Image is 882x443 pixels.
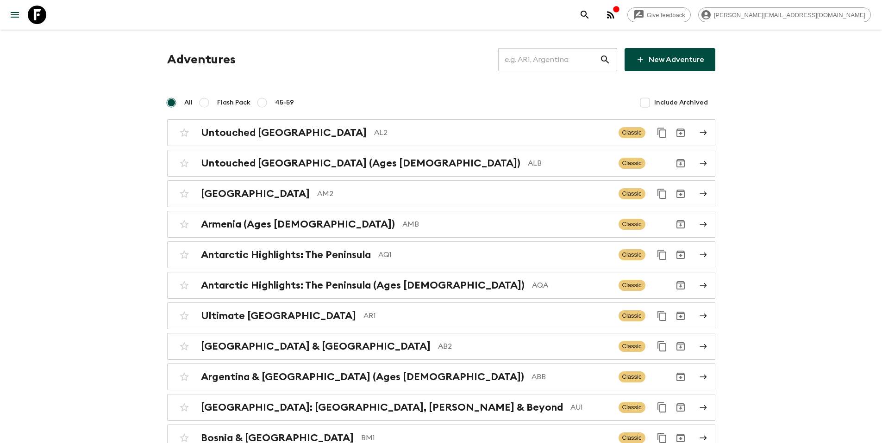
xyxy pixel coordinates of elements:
[167,302,715,329] a: Ultimate [GEOGRAPHIC_DATA]AR1ClassicDuplicate for 45-59Archive
[167,241,715,268] a: Antarctic Highlights: The PeninsulaAQ1ClassicDuplicate for 45-59Archive
[709,12,870,18] span: [PERSON_NAME][EMAIL_ADDRESS][DOMAIN_NAME]
[653,398,671,417] button: Duplicate for 45-59
[653,123,671,142] button: Duplicate for 45-59
[671,368,690,386] button: Archive
[653,185,671,203] button: Duplicate for 45-59
[671,398,690,417] button: Archive
[201,127,367,139] h2: Untouched [GEOGRAPHIC_DATA]
[625,48,715,71] a: New Adventure
[167,394,715,421] a: [GEOGRAPHIC_DATA]: [GEOGRAPHIC_DATA], [PERSON_NAME] & BeyondAU1ClassicDuplicate for 45-59Archive
[653,246,671,264] button: Duplicate for 45-59
[671,123,690,142] button: Archive
[575,6,594,24] button: search adventures
[671,215,690,234] button: Archive
[438,341,611,352] p: AB2
[275,98,294,107] span: 45-59
[498,47,600,73] input: e.g. AR1, Argentina
[201,279,525,291] h2: Antarctic Highlights: The Peninsula (Ages [DEMOGRAPHIC_DATA])
[363,310,611,321] p: AR1
[642,12,690,18] span: Give feedback
[570,402,611,413] p: AU1
[167,363,715,390] a: Argentina & [GEOGRAPHIC_DATA] (Ages [DEMOGRAPHIC_DATA])ABBClassicArchive
[619,127,645,138] span: Classic
[653,337,671,356] button: Duplicate for 45-59
[619,341,645,352] span: Classic
[201,401,563,413] h2: [GEOGRAPHIC_DATA]: [GEOGRAPHIC_DATA], [PERSON_NAME] & Beyond
[6,6,24,24] button: menu
[201,157,520,169] h2: Untouched [GEOGRAPHIC_DATA] (Ages [DEMOGRAPHIC_DATA])
[167,150,715,177] a: Untouched [GEOGRAPHIC_DATA] (Ages [DEMOGRAPHIC_DATA])ALBClassicArchive
[201,371,524,383] h2: Argentina & [GEOGRAPHIC_DATA] (Ages [DEMOGRAPHIC_DATA])
[167,272,715,299] a: Antarctic Highlights: The Peninsula (Ages [DEMOGRAPHIC_DATA])AQAClassicArchive
[532,280,611,291] p: AQA
[378,249,611,260] p: AQ1
[671,154,690,172] button: Archive
[698,7,871,22] div: [PERSON_NAME][EMAIL_ADDRESS][DOMAIN_NAME]
[167,211,715,238] a: Armenia (Ages [DEMOGRAPHIC_DATA])AMBClassicArchive
[619,280,645,291] span: Classic
[167,180,715,207] a: [GEOGRAPHIC_DATA]AM2ClassicDuplicate for 45-59Archive
[653,307,671,325] button: Duplicate for 45-59
[374,127,611,138] p: AL2
[619,158,645,169] span: Classic
[201,218,395,230] h2: Armenia (Ages [DEMOGRAPHIC_DATA])
[532,371,611,382] p: ABB
[619,371,645,382] span: Classic
[671,246,690,264] button: Archive
[184,98,193,107] span: All
[671,307,690,325] button: Archive
[528,158,611,169] p: ALB
[402,219,611,230] p: AMB
[619,219,645,230] span: Classic
[619,188,645,199] span: Classic
[654,98,708,107] span: Include Archived
[627,7,691,22] a: Give feedback
[167,333,715,360] a: [GEOGRAPHIC_DATA] & [GEOGRAPHIC_DATA]AB2ClassicDuplicate for 45-59Archive
[201,310,356,322] h2: Ultimate [GEOGRAPHIC_DATA]
[671,337,690,356] button: Archive
[671,185,690,203] button: Archive
[201,188,310,200] h2: [GEOGRAPHIC_DATA]
[619,249,645,260] span: Classic
[619,402,645,413] span: Classic
[317,188,611,199] p: AM2
[217,98,250,107] span: Flash Pack
[167,50,236,69] h1: Adventures
[201,249,371,261] h2: Antarctic Highlights: The Peninsula
[167,119,715,146] a: Untouched [GEOGRAPHIC_DATA]AL2ClassicDuplicate for 45-59Archive
[619,310,645,321] span: Classic
[201,340,431,352] h2: [GEOGRAPHIC_DATA] & [GEOGRAPHIC_DATA]
[671,276,690,295] button: Archive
